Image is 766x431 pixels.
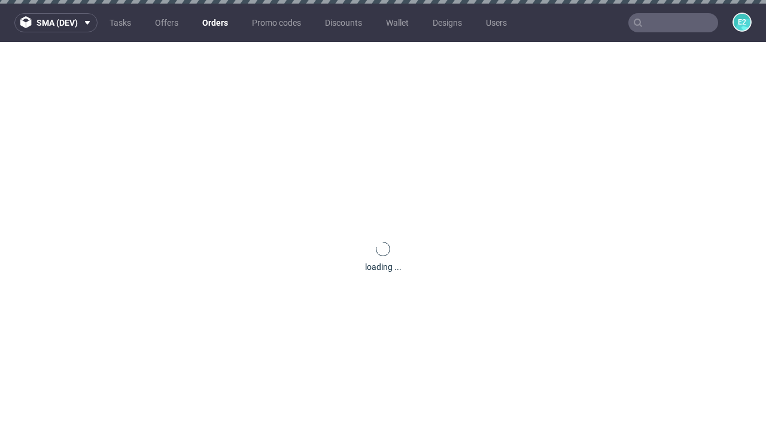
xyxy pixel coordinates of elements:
[102,13,138,32] a: Tasks
[195,13,235,32] a: Orders
[14,13,98,32] button: sma (dev)
[734,14,750,31] figcaption: e2
[425,13,469,32] a: Designs
[37,19,78,27] span: sma (dev)
[379,13,416,32] a: Wallet
[245,13,308,32] a: Promo codes
[479,13,514,32] a: Users
[318,13,369,32] a: Discounts
[148,13,186,32] a: Offers
[365,261,402,273] div: loading ...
